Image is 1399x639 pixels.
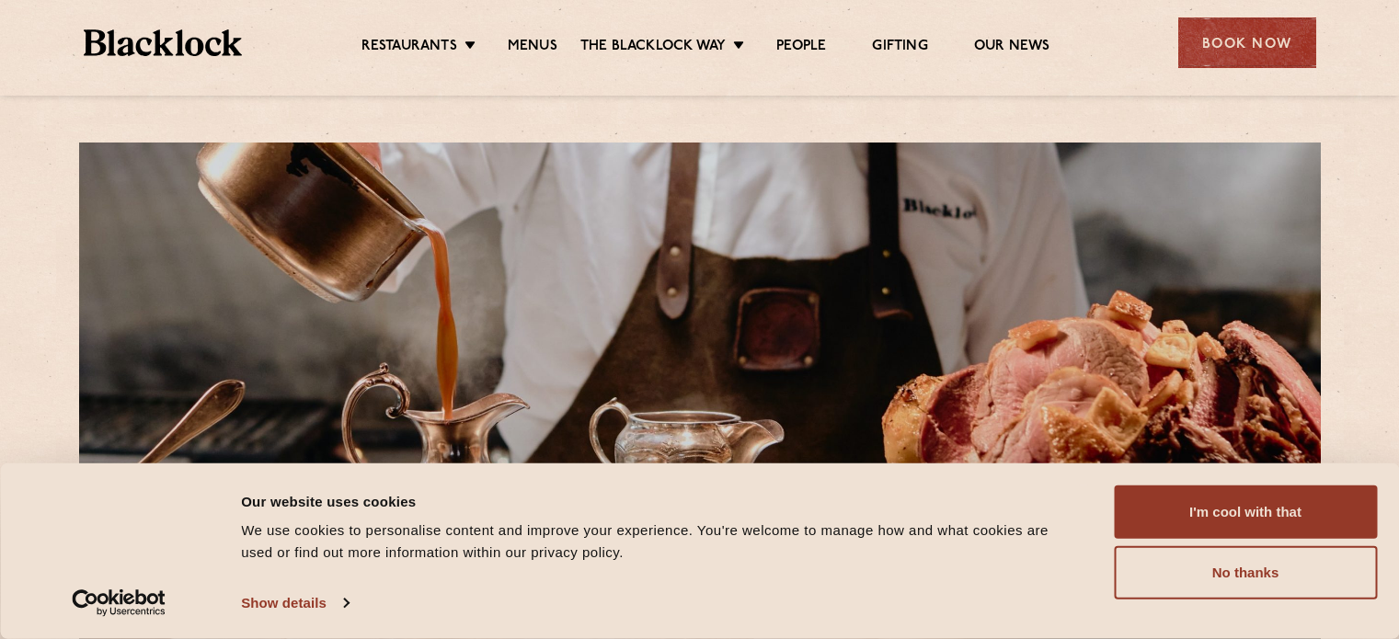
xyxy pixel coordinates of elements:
[872,38,927,58] a: Gifting
[1114,546,1377,599] button: No thanks
[361,38,457,58] a: Restaurants
[580,38,726,58] a: The Blacklock Way
[776,38,826,58] a: People
[974,38,1050,58] a: Our News
[1178,17,1316,68] div: Book Now
[241,589,348,617] a: Show details
[241,490,1072,512] div: Our website uses cookies
[508,38,557,58] a: Menus
[39,589,200,617] a: Usercentrics Cookiebot - opens in a new window
[84,29,243,56] img: BL_Textured_Logo-footer-cropped.svg
[241,519,1072,564] div: We use cookies to personalise content and improve your experience. You're welcome to manage how a...
[1114,485,1377,539] button: I'm cool with that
